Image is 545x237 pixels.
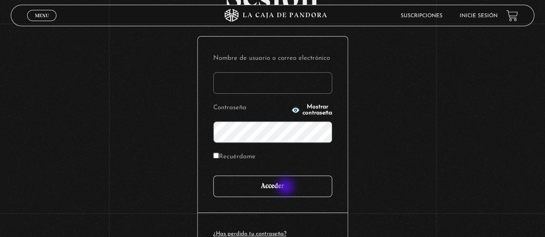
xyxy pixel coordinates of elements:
span: Cerrar [32,20,52,26]
input: Acceder [213,175,332,197]
label: Recuérdame [213,151,255,164]
a: Inicie sesión [460,13,498,18]
input: Recuérdame [213,153,219,158]
label: Contraseña [213,102,289,115]
label: Nombre de usuario o correo electrónico [213,52,332,65]
span: Mostrar contraseña [302,104,332,116]
a: ¿Has perdido tu contraseña? [213,231,287,237]
a: Suscripciones [401,13,442,18]
a: View your shopping cart [506,10,518,22]
span: Menu [35,13,49,18]
button: Mostrar contraseña [291,104,332,116]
